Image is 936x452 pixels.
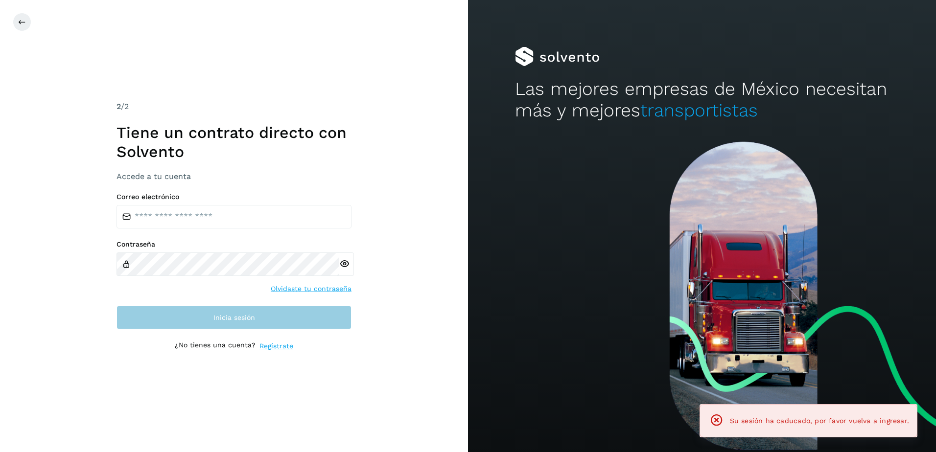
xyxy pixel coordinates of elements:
h1: Tiene un contrato directo con Solvento [117,123,351,161]
button: Inicia sesión [117,306,351,329]
h3: Accede a tu cuenta [117,172,351,181]
span: transportistas [640,100,758,121]
h2: Las mejores empresas de México necesitan más y mejores [515,78,889,122]
a: Olvidaste tu contraseña [271,284,351,294]
span: Su sesión ha caducado, por favor vuelva a ingresar. [730,417,909,425]
div: /2 [117,101,351,113]
a: Regístrate [259,341,293,351]
span: Inicia sesión [213,314,255,321]
span: 2 [117,102,121,111]
label: Correo electrónico [117,193,351,201]
label: Contraseña [117,240,351,249]
p: ¿No tienes una cuenta? [175,341,256,351]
